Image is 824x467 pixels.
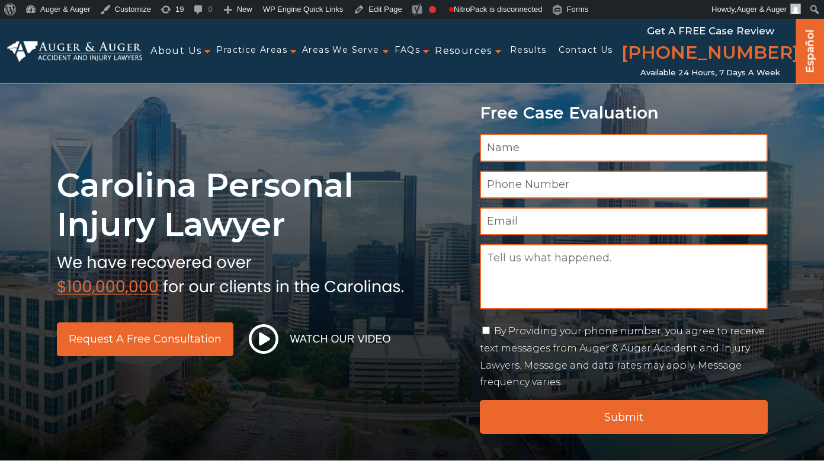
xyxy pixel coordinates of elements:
img: Auger & Auger Accident and Injury Lawyers Logo [7,41,142,62]
input: Submit [480,400,768,434]
a: Contact Us [559,38,613,62]
span: About Us [150,38,201,65]
button: Watch Our Video [245,324,395,354]
img: sub text [57,250,404,295]
span: Get a FREE Case Review [647,25,774,37]
p: Free Case Evaluation [480,104,768,122]
input: Phone Number [480,171,768,199]
input: Name [480,134,768,162]
a: Request a Free Consultation [57,322,233,356]
a: [PHONE_NUMBER] [621,40,799,68]
a: Practice Areas [216,38,287,62]
span: Available 24 Hours, 7 Days a Week [640,68,780,78]
a: Areas We Serve [302,38,380,62]
a: Results [510,38,547,62]
input: Email [480,207,768,235]
span: Resources [435,38,492,65]
a: Español [801,18,820,81]
label: By Providing your phone number, you agree to receive text messages from Auger & Auger Accident an... [480,325,765,388]
a: FAQs [395,38,421,62]
span: Request a Free Consultation [69,334,222,344]
span: Auger & Auger [736,5,787,14]
h1: Carolina Personal Injury Lawyer [57,165,466,245]
div: Focus keyphrase not set [429,6,436,13]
